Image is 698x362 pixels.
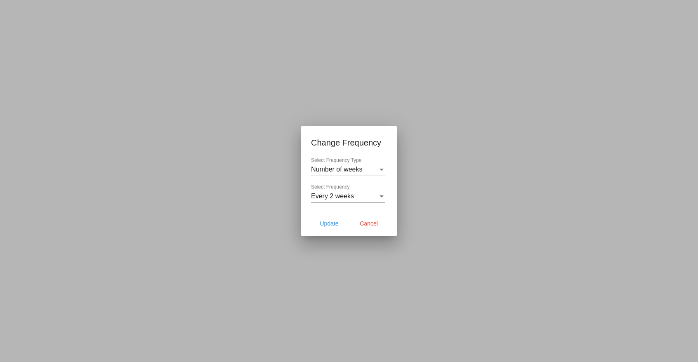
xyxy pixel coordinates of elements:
button: Update [311,216,347,231]
span: Number of weeks [311,166,363,173]
span: Every 2 weeks [311,193,354,200]
button: Cancel [351,216,387,231]
span: Update [320,220,338,227]
span: Cancel [360,220,378,227]
h1: Change Frequency [311,136,387,149]
mat-select: Select Frequency Type [311,166,385,173]
mat-select: Select Frequency [311,193,385,200]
